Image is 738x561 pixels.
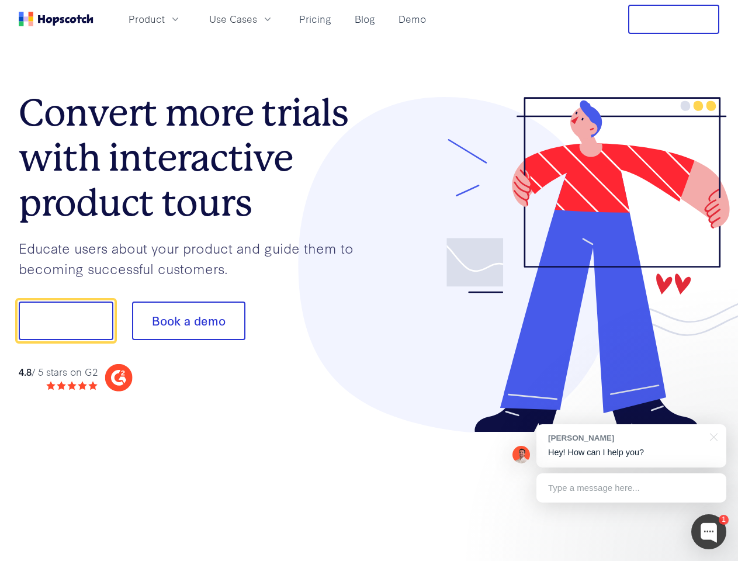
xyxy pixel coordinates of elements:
div: Type a message here... [536,473,726,503]
strong: 4.8 [19,365,32,378]
button: Product [122,9,188,29]
div: [PERSON_NAME] [548,432,703,444]
button: Use Cases [202,9,280,29]
p: Hey! How can I help you? [548,446,715,459]
span: Product [129,12,165,26]
div: 1 [719,515,729,525]
a: Blog [350,9,380,29]
a: Pricing [294,9,336,29]
h1: Convert more trials with interactive product tours [19,91,369,225]
button: Show me! [19,302,113,340]
img: Mark Spera [512,446,530,463]
button: Book a demo [132,302,245,340]
p: Educate users about your product and guide them to becoming successful customers. [19,238,369,278]
div: / 5 stars on G2 [19,365,98,379]
a: Home [19,12,93,26]
a: Demo [394,9,431,29]
span: Use Cases [209,12,257,26]
button: Free Trial [628,5,719,34]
